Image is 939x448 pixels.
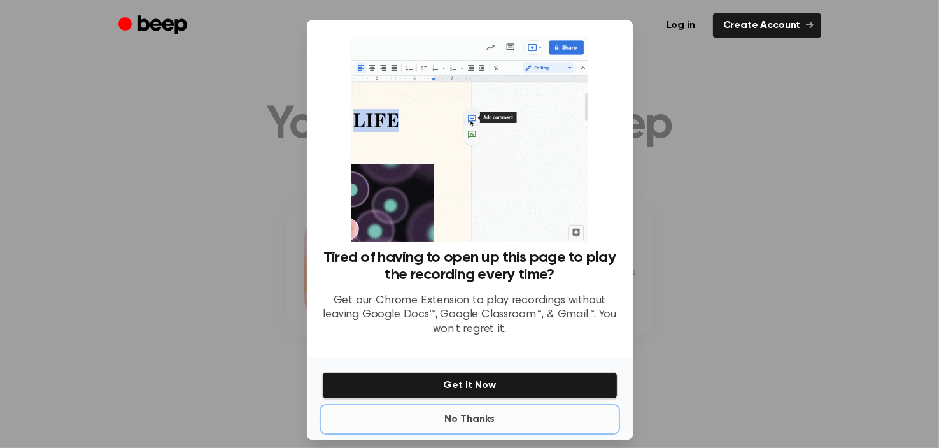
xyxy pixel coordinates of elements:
img: Beep extension in action [351,36,588,242]
button: No Thanks [322,407,618,432]
p: Get our Chrome Extension to play recordings without leaving Google Docs™, Google Classroom™, & Gm... [322,294,618,337]
button: Get It Now [322,372,618,399]
h3: Tired of having to open up this page to play the recording every time? [322,249,618,284]
a: Create Account [713,13,821,38]
a: Log in [656,13,705,38]
a: Beep [118,13,190,38]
